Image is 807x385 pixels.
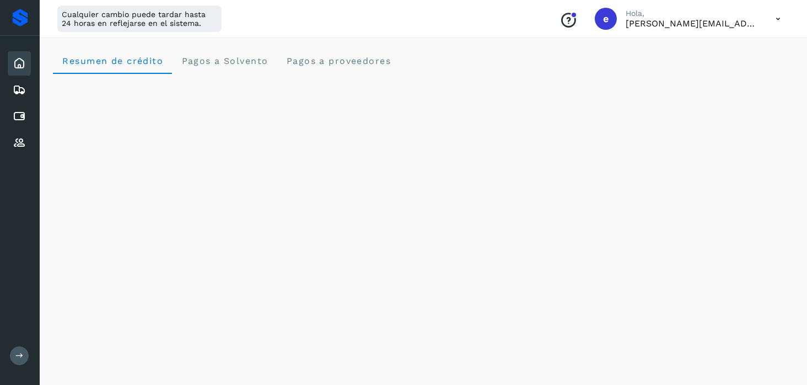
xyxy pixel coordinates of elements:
[8,51,31,76] div: Inicio
[8,131,31,155] div: Proveedores
[62,56,163,66] span: Resumen de crédito
[181,56,268,66] span: Pagos a Solvento
[8,78,31,102] div: Embarques
[57,6,222,32] div: Cualquier cambio puede tardar hasta 24 horas en reflejarse en el sistema.
[286,56,391,66] span: Pagos a proveedores
[626,9,758,18] p: Hola,
[8,104,31,129] div: Cuentas por pagar
[626,18,758,29] p: etzel.cancino@seacargo.com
